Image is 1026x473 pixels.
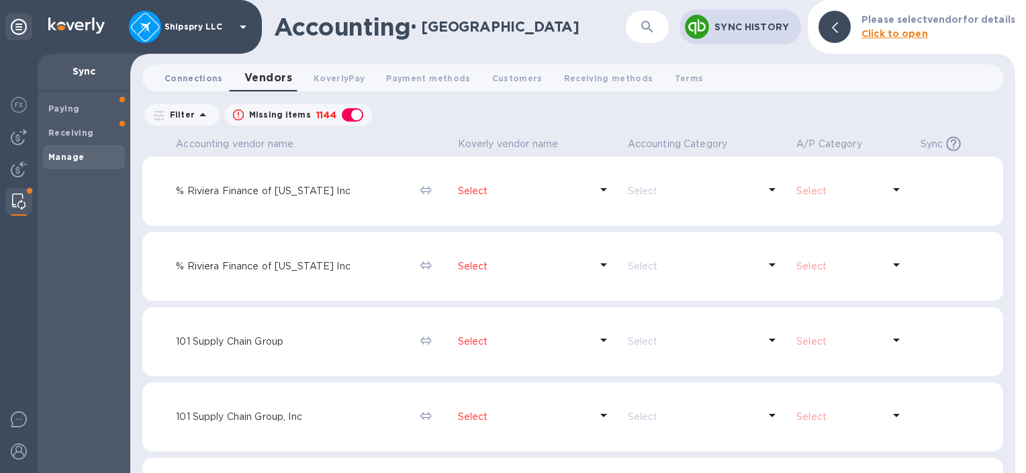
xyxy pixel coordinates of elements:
b: Please select vendor for details [861,14,1015,25]
span: KoverlyPay [314,71,365,85]
span: Customers [492,71,543,85]
p: Select [628,259,759,273]
p: Select [458,259,590,273]
img: Foreign exchange [11,97,27,113]
span: Vendors [244,69,292,87]
p: Select [796,184,882,198]
span: Sync [921,137,977,151]
b: Paying [48,103,79,114]
p: Select [628,410,759,424]
p: Filter [165,109,195,120]
p: Sync [921,137,943,151]
p: Select [628,335,759,349]
p: 1144 [316,108,337,122]
p: Sync History [714,20,790,34]
div: Unpin categories [5,13,32,40]
p: Accounting vendor name [176,137,293,151]
span: Connections [165,71,223,85]
p: Koverly vendor name [458,137,559,151]
p: A/P Category [796,137,862,151]
b: Click to open [861,28,928,39]
span: A/P Category [796,137,880,151]
b: Manage [48,152,84,162]
p: Sync [48,64,120,78]
p: Select [458,335,590,349]
p: Accounting Category [628,137,728,151]
span: Accounting vendor name [176,137,311,151]
p: Select [458,410,590,424]
b: Receiving [48,128,94,138]
p: % Riviera Finance of [US_STATE] Inc [176,259,410,273]
span: Receiving methods [564,71,653,85]
p: Select [628,184,759,198]
p: Shipspry LLC [165,22,232,32]
p: Select [458,184,590,198]
span: Payment methods [386,71,470,85]
span: Accounting Category [628,137,745,151]
span: Koverly vendor name [458,137,576,151]
p: 101 Supply Chain Group [176,335,410,349]
span: Terms [675,71,704,85]
p: Select [796,335,882,349]
p: Missing items [249,109,311,121]
h2: • [GEOGRAPHIC_DATA] [410,18,579,35]
p: % Riviera Finance of [US_STATE] Inc [176,184,410,198]
p: Select [796,410,882,424]
p: Select [796,259,882,273]
img: Logo [48,17,105,34]
button: Missing items1144 [224,104,372,126]
p: 101 Supply Chain Group, Inc [176,410,410,424]
h1: Accounting [274,13,410,41]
